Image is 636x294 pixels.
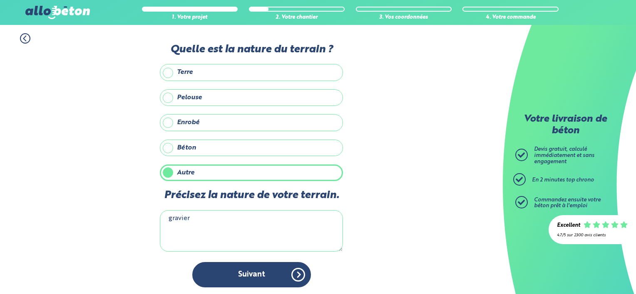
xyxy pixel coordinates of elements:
[160,189,343,201] label: Précisez la nature de votre terrain.
[160,89,343,106] label: Pelouse
[142,15,238,21] div: 1. Votre projet
[356,15,452,21] div: 3. Vos coordonnées
[249,15,345,21] div: 2. Votre chantier
[160,114,343,131] label: Enrobé
[160,64,343,81] label: Terre
[160,140,343,156] label: Béton
[160,44,343,56] label: Quelle est la nature du terrain ?
[25,6,89,19] img: allobéton
[192,262,311,287] button: Suivant
[160,164,343,181] label: Autre
[562,262,627,285] iframe: Help widget launcher
[462,15,558,21] div: 4. Votre commande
